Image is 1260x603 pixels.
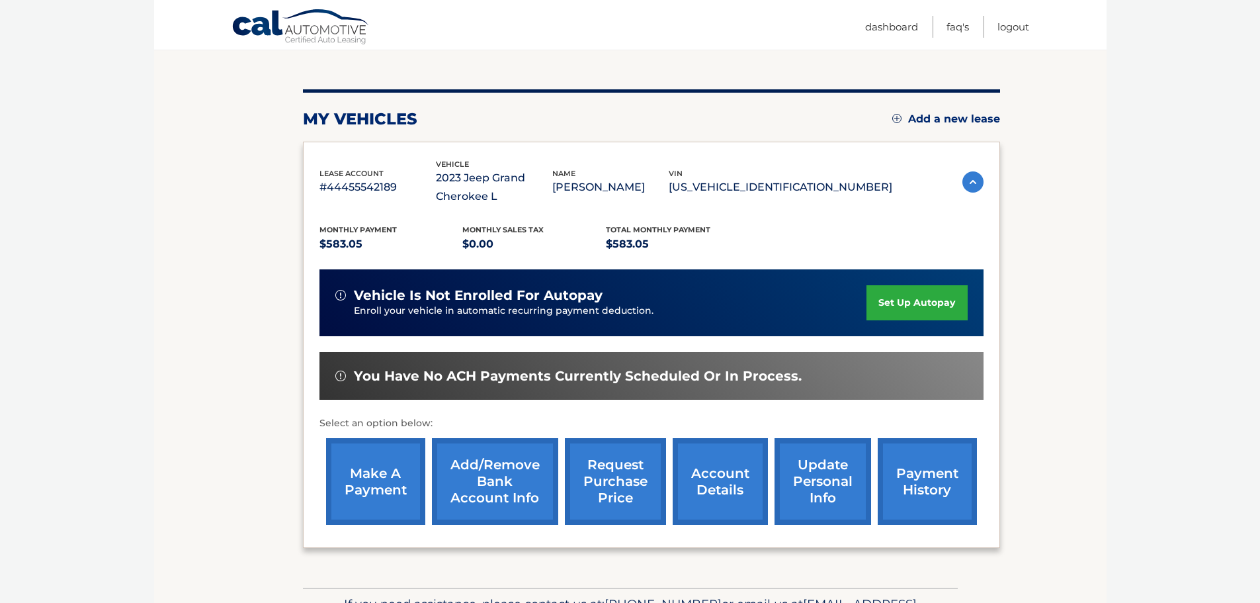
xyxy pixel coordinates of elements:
[775,438,871,525] a: update personal info
[673,438,768,525] a: account details
[866,285,967,320] a: set up autopay
[319,225,397,234] span: Monthly Payment
[892,113,1000,126] a: Add a new lease
[606,235,749,254] p: $583.05
[552,178,669,197] p: [PERSON_NAME]
[669,169,683,178] span: vin
[997,16,1029,38] a: Logout
[565,438,666,525] a: request purchase price
[354,368,802,385] span: You have no ACH payments currently scheduled or in process.
[432,438,558,525] a: Add/Remove bank account info
[606,225,710,234] span: Total Monthly Payment
[303,109,417,129] h2: my vehicles
[552,169,575,178] span: name
[231,9,370,47] a: Cal Automotive
[878,438,977,525] a: payment history
[962,171,984,193] img: accordion-active.svg
[319,235,463,254] p: $583.05
[892,114,902,123] img: add.svg
[335,290,346,301] img: alert-white.svg
[326,438,425,525] a: make a payment
[946,16,969,38] a: FAQ's
[669,178,892,197] p: [US_VEHICLE_IDENTIFICATION_NUMBER]
[436,160,469,169] span: vehicle
[319,178,436,197] p: #44455542189
[335,371,346,381] img: alert-white.svg
[354,304,867,318] p: Enroll your vehicle in automatic recurring payment deduction.
[462,235,606,254] p: $0.00
[462,225,544,234] span: Monthly sales Tax
[319,169,384,178] span: lease account
[319,416,984,432] p: Select an option below:
[436,169,552,206] p: 2023 Jeep Grand Cherokee L
[865,16,918,38] a: Dashboard
[354,287,603,304] span: vehicle is not enrolled for autopay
